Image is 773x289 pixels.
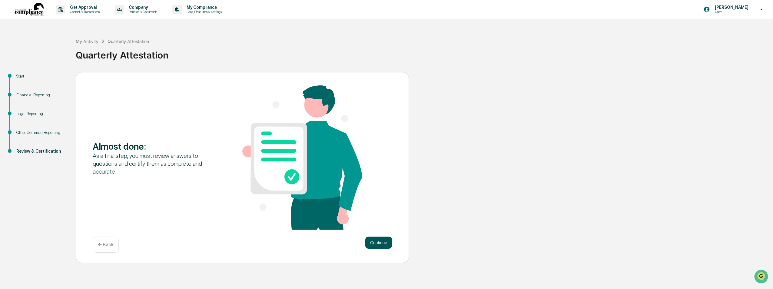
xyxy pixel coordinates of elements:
[182,10,225,14] p: Data, Deadlines & Settings
[60,103,73,107] span: Pylon
[93,152,212,175] div: As a final step, you must review answers to questions and certify them as complete and accurate.
[76,39,98,44] div: My Activity
[6,88,11,93] div: 🔎
[124,5,160,10] p: Company
[93,141,212,152] div: Almost done :
[44,77,49,82] div: 🗄️
[108,39,149,44] div: Quarterly Attestation
[76,45,770,61] div: Quarterly Attestation
[124,10,160,14] p: Policies & Documents
[15,3,44,16] img: logo
[41,74,78,85] a: 🗄️Attestations
[6,13,110,22] p: How can we help?
[103,48,110,55] button: Start new chat
[43,102,73,107] a: Powered byPylon
[16,92,66,98] div: Financial Reporting
[182,5,225,10] p: My Compliance
[16,73,66,79] div: Start
[4,85,41,96] a: 🔎Data Lookup
[16,111,66,117] div: Legal Reporting
[6,77,11,82] div: 🖐️
[12,76,39,82] span: Preclearance
[98,242,114,247] p: ← Back
[16,148,66,154] div: Review & Certification
[21,46,99,52] div: Start new chat
[21,52,79,57] div: We're offline, we'll be back soon
[50,76,75,82] span: Attestations
[754,269,770,285] iframe: Open customer support
[65,5,103,10] p: Get Approval
[710,5,751,10] p: [PERSON_NAME]
[12,88,38,94] span: Data Lookup
[365,237,392,249] button: Continue
[710,10,751,14] p: Users
[4,74,41,85] a: 🖐️Preclearance
[6,46,17,57] img: 1746055101610-c473b297-6a78-478c-a979-82029cc54cd1
[16,129,66,136] div: Other Common Reporting
[242,85,362,230] img: Almost done
[65,10,103,14] p: Content & Transactions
